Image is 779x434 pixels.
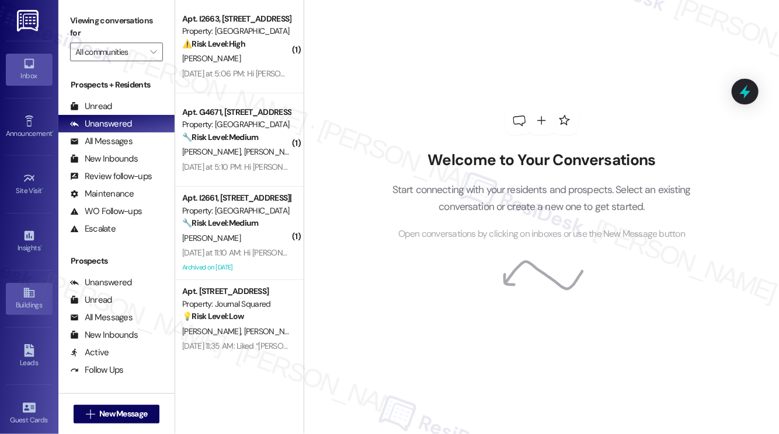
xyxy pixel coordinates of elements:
[58,79,175,91] div: Prospects + Residents
[181,260,291,275] div: Archived on [DATE]
[70,100,112,113] div: Unread
[244,146,302,157] span: [PERSON_NAME]
[398,227,685,242] span: Open conversations by clicking on inboxes or use the New Message button
[70,118,132,130] div: Unanswered
[150,47,157,57] i: 
[182,285,290,297] div: Apt. [STREET_ADDRESS]
[182,298,290,310] div: Property: Journal Squared
[182,146,244,157] span: [PERSON_NAME]
[182,311,244,321] strong: 💡 Risk Level: Low
[6,169,53,200] a: Site Visit •
[182,326,244,337] span: [PERSON_NAME]
[375,151,709,170] h2: Welcome to Your Conversations
[182,192,290,204] div: Apt. I2661, [STREET_ADDRESS][PERSON_NAME]
[182,132,258,142] strong: 🔧 Risk Level: Medium
[70,153,138,165] div: New Inbounds
[244,326,306,337] span: [PERSON_NAME]
[182,247,733,258] div: [DATE] at 11:10 AM: Hi [PERSON_NAME]! Good morning. I was out [DATE] and [DATE] and was not able ...
[182,53,241,64] span: [PERSON_NAME]
[42,185,44,193] span: •
[6,341,53,372] a: Leads
[375,181,709,215] p: Start connecting with your residents and prospects. Select an existing conversation or create a n...
[70,205,142,218] div: WO Follow-ups
[6,283,53,314] a: Buildings
[182,233,241,243] span: [PERSON_NAME]
[70,364,124,376] div: Follow Ups
[182,25,290,37] div: Property: [GEOGRAPHIC_DATA]
[182,38,245,49] strong: ⚠️ Risk Level: High
[17,10,41,32] img: ResiDesk Logo
[58,255,175,267] div: Prospects
[182,205,290,217] div: Property: [GEOGRAPHIC_DATA]
[182,218,258,228] strong: 🔧 Risk Level: Medium
[70,12,163,43] label: Viewing conversations for
[182,106,290,118] div: Apt. G4671, [STREET_ADDRESS][PERSON_NAME]
[70,346,109,359] div: Active
[75,43,144,61] input: All communities
[40,242,42,250] span: •
[6,226,53,257] a: Insights •
[70,170,152,183] div: Review follow-ups
[74,405,160,423] button: New Message
[70,294,112,306] div: Unread
[6,398,53,429] a: Guest Cards
[70,188,134,200] div: Maintenance
[70,276,132,289] div: Unanswered
[6,54,53,85] a: Inbox
[70,135,133,148] div: All Messages
[182,118,290,131] div: Property: [GEOGRAPHIC_DATA]
[70,329,138,341] div: New Inbounds
[70,311,133,324] div: All Messages
[182,13,290,25] div: Apt. I2663, [STREET_ADDRESS][PERSON_NAME]
[70,223,116,235] div: Escalate
[52,128,54,136] span: •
